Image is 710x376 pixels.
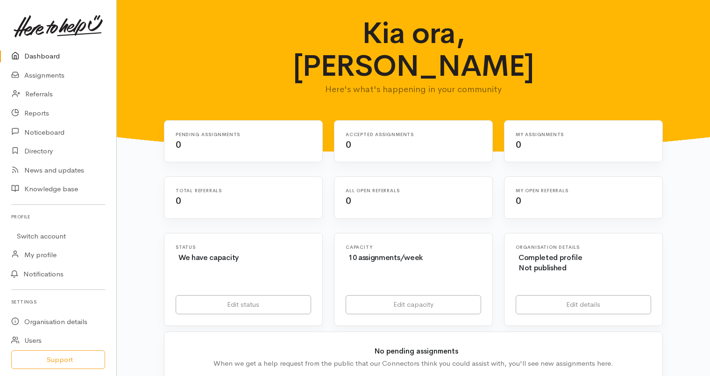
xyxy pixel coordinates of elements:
[178,253,239,262] span: We have capacity
[518,263,567,273] span: Not published
[516,195,521,207] span: 0
[277,17,551,83] h1: Kia ora, [PERSON_NAME]
[176,139,181,151] span: 0
[11,296,105,308] h6: Settings
[516,245,651,250] h6: Organisation Details
[176,188,300,193] h6: Total referrals
[348,253,423,262] span: 10 assignments/week
[516,139,521,151] span: 0
[516,295,651,314] a: Edit details
[346,295,481,314] a: Edit capacity
[375,347,458,355] b: No pending assignments
[11,350,105,369] button: Support
[176,295,311,314] a: Edit status
[176,245,311,250] h6: Status
[346,245,481,250] h6: Capacity
[11,210,105,223] h6: Profile
[176,195,181,207] span: 0
[346,139,351,151] span: 0
[176,132,300,137] h6: Pending assignments
[346,132,470,137] h6: Accepted assignments
[346,188,470,193] h6: All open referrals
[277,83,551,96] p: Here's what's happening in your community
[518,253,582,262] span: Completed profile
[516,132,640,137] h6: My assignments
[516,188,640,193] h6: My open referrals
[346,195,351,207] span: 0
[178,358,648,369] div: When we get a help request from the public that our Connectors think you could assist with, you'l...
